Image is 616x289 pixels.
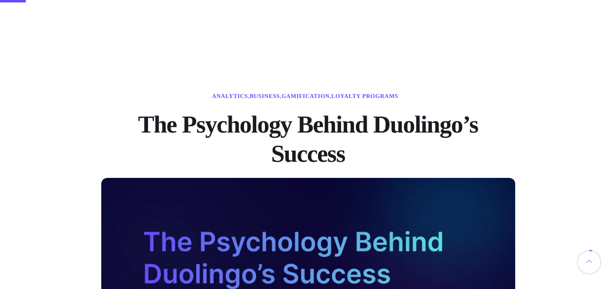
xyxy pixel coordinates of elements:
[101,110,515,168] h1: The Psychology Behind Duolingo’s Success
[212,93,248,99] a: Analytics
[212,93,398,100] span: , , ,
[281,93,330,99] a: Gamification
[331,93,398,99] a: Loyalty Programs
[250,93,280,99] a: Business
